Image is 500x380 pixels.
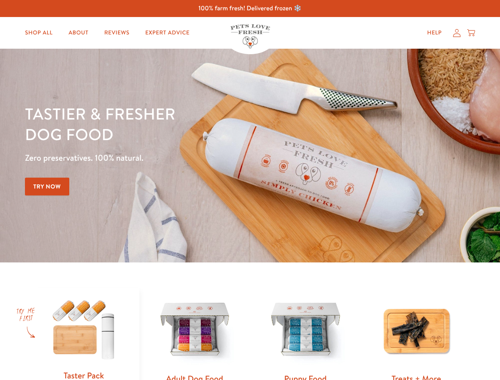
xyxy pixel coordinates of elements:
p: Zero preservatives. 100% natural. [25,151,325,165]
a: Expert Advice [139,25,196,41]
a: Try Now [25,178,69,196]
a: Shop All [19,25,59,41]
h1: Tastier & fresher dog food [25,103,325,144]
a: About [62,25,95,41]
img: Pets Love Fresh [230,24,270,48]
a: Reviews [98,25,135,41]
a: Help [421,25,448,41]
